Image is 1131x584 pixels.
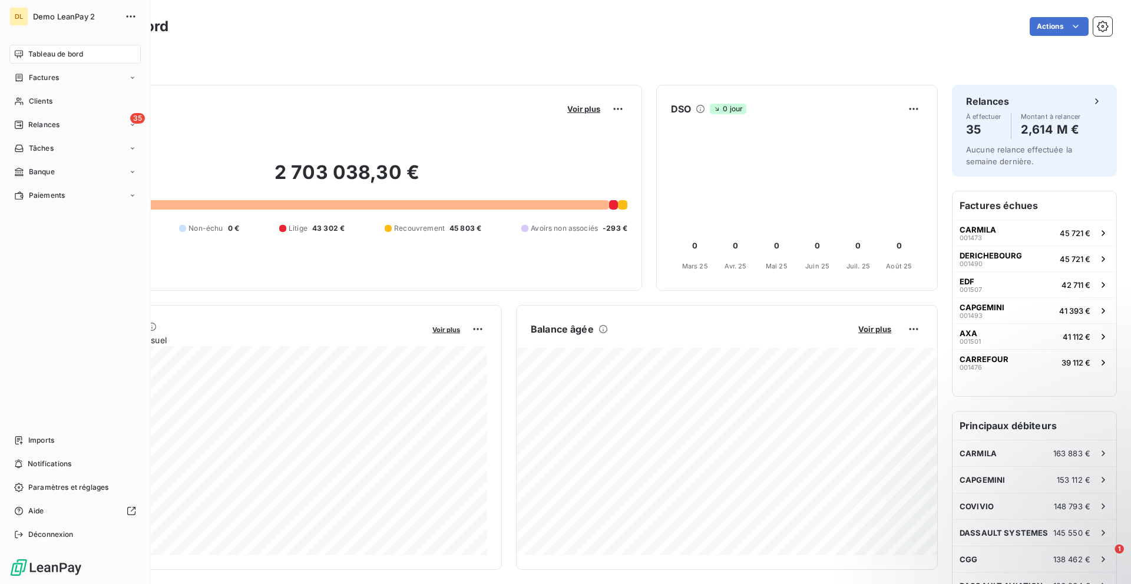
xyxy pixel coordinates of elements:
button: Voir plus [855,324,895,334]
span: AXA [960,328,977,338]
span: Demo LeanPay 2 [33,12,118,21]
button: AXA00150141 112 € [953,323,1116,349]
button: DERICHEBOURG00149045 721 € [953,245,1116,271]
span: CARMILA [960,449,997,458]
a: Paramètres et réglages [9,478,141,497]
span: Paramètres et réglages [28,482,108,493]
span: Déconnexion [28,529,74,540]
span: Montant à relancer [1021,113,1081,120]
tspan: Août 25 [886,262,912,270]
h6: Factures échues [953,191,1116,220]
span: -293 € [603,223,627,234]
button: CAPGEMINI00149341 393 € [953,297,1116,323]
span: Tâches [29,143,54,154]
span: À effectuer [966,113,1001,120]
span: 45 721 € [1060,254,1090,264]
span: Imports [28,435,54,446]
span: Factures [29,72,59,83]
span: 0 € [228,223,239,234]
button: Voir plus [429,324,464,334]
a: Tableau de bord [9,45,141,64]
h6: DSO [671,102,691,116]
span: 35 [130,113,145,124]
a: Aide [9,502,141,520]
span: 41 393 € [1059,306,1090,316]
div: DL [9,7,28,26]
tspan: Avr. 25 [725,262,746,270]
a: Imports [9,431,141,450]
span: 45 721 € [1060,228,1090,238]
a: Factures [9,68,141,87]
span: Aide [28,506,44,516]
span: Clients [29,96,52,107]
span: 41 112 € [1063,332,1090,341]
span: Non-échu [188,223,223,234]
h6: Balance âgée [531,322,594,336]
span: EDF [960,277,974,286]
button: Actions [1030,17,1089,36]
span: 42 711 € [1061,280,1090,290]
span: 43 302 € [312,223,345,234]
span: CARMILA [960,225,996,234]
h4: 2,614 M € [1021,120,1081,139]
tspan: Mars 25 [682,262,708,270]
span: 001476 [960,364,982,371]
h4: 35 [966,120,1001,139]
span: CGG [960,555,977,564]
a: Clients [9,92,141,111]
span: Paiements [29,190,65,201]
img: Logo LeanPay [9,558,82,577]
iframe: Intercom notifications message [895,470,1131,552]
span: Voir plus [432,326,460,334]
span: Tableau de bord [28,49,83,59]
button: CARREFOUR00147639 112 € [953,349,1116,375]
span: Recouvrement [394,223,445,234]
span: 001501 [960,338,981,345]
h6: Relances [966,94,1009,108]
span: 001493 [960,312,983,319]
tspan: Juil. 25 [846,262,870,270]
h2: 2 703 038,30 € [67,161,627,196]
span: Voir plus [567,104,600,114]
a: Paiements [9,186,141,205]
span: CAPGEMINI [960,303,1004,312]
tspan: Mai 25 [766,262,788,270]
span: 39 112 € [1061,358,1090,367]
span: 163 883 € [1053,449,1090,458]
span: 0 jour [710,104,746,114]
span: 001490 [960,260,983,267]
span: Relances [28,120,59,130]
span: CARREFOUR [960,354,1008,364]
span: DERICHEBOURG [960,251,1022,260]
a: Banque [9,162,141,181]
span: Notifications [28,459,71,469]
button: EDF00150742 711 € [953,271,1116,297]
span: Aucune relance effectuée la semaine dernière. [966,145,1072,166]
tspan: Juin 25 [805,262,829,270]
span: Voir plus [858,324,891,334]
span: Avoirs non associés [531,223,598,234]
span: 001507 [960,286,982,293]
iframe: Intercom live chat [1091,544,1119,572]
span: 45 803 € [449,223,481,234]
span: 001473 [960,234,982,241]
span: Chiffre d'affaires mensuel [67,334,424,346]
span: Banque [29,167,55,177]
span: 138 462 € [1053,555,1090,564]
span: 1 [1115,544,1125,553]
a: Tâches [9,139,141,158]
span: Litige [289,223,307,234]
h6: Principaux débiteurs [953,412,1116,440]
a: 35Relances [9,115,141,134]
button: CARMILA00147345 721 € [953,220,1116,245]
button: Voir plus [564,104,604,114]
